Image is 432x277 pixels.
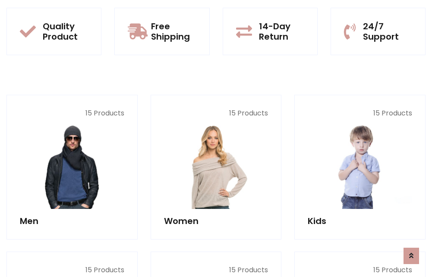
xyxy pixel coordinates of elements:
h5: Free Shipping [151,21,196,42]
h5: 14-Day Return [259,21,304,42]
h5: Quality Product [43,21,88,42]
p: 15 Products [164,265,268,275]
h5: Kids [308,216,412,226]
h5: Men [20,216,124,226]
h5: 24/7 Support [363,21,412,42]
p: 15 Products [308,265,412,275]
p: 15 Products [20,265,124,275]
p: 15 Products [308,108,412,118]
p: 15 Products [20,108,124,118]
h5: Women [164,216,268,226]
p: 15 Products [164,108,268,118]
